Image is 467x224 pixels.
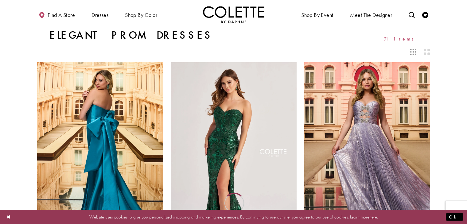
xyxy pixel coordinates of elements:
[125,12,157,18] span: Shop by color
[421,6,430,23] a: Check Wishlist
[369,214,377,220] a: here
[91,12,108,18] span: Dresses
[407,6,416,23] a: Toggle search
[446,213,463,221] button: Submit Dialog
[383,36,418,41] span: 91 items
[300,6,335,23] span: Shop By Event
[350,12,392,18] span: Meet the designer
[4,211,14,222] button: Close Dialog
[424,49,430,55] span: Switch layout to 2 columns
[203,6,264,23] a: Visit Home Page
[90,6,110,23] span: Dresses
[48,12,75,18] span: Find a store
[37,6,76,23] a: Find a store
[33,45,434,59] div: Layout Controls
[301,12,333,18] span: Shop By Event
[123,6,159,23] span: Shop by color
[44,213,423,221] p: Website uses cookies to give you personalized shopping and marketing experiences. By continuing t...
[410,49,416,55] span: Switch layout to 3 columns
[348,6,394,23] a: Meet the designer
[49,29,213,41] h1: Elegant Prom Dresses
[203,6,264,23] img: Colette by Daphne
